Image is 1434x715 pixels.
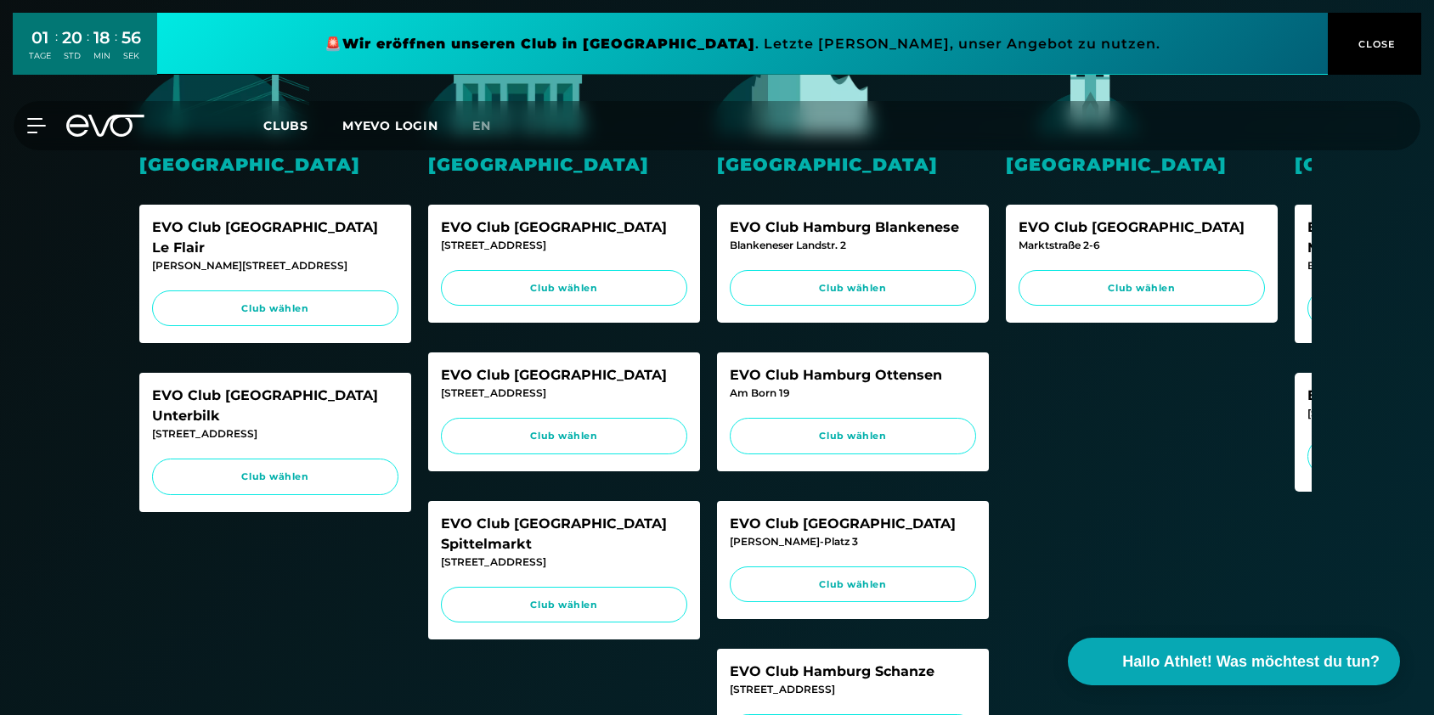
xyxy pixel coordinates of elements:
div: Am Born 19 [730,386,976,401]
a: Club wählen [441,270,687,307]
div: Blankeneser Landstr. 2 [730,238,976,253]
div: EVO Club [GEOGRAPHIC_DATA] [441,217,687,238]
div: Marktstraße 2-6 [1019,238,1265,253]
span: Club wählen [168,470,382,484]
a: Clubs [263,117,342,133]
div: [GEOGRAPHIC_DATA] [139,151,411,177]
div: [STREET_ADDRESS] [730,682,976,697]
div: [STREET_ADDRESS] [441,238,687,253]
div: [PERSON_NAME]-Platz 3 [730,534,976,549]
div: [PERSON_NAME][STREET_ADDRESS] [152,258,398,273]
a: en [472,116,511,136]
div: EVO Club Hamburg Schanze [730,662,976,682]
a: Club wählen [441,418,687,454]
div: [GEOGRAPHIC_DATA] [428,151,700,177]
span: Club wählen [746,577,960,592]
span: en [472,118,491,133]
span: Club wählen [746,429,960,443]
div: : [55,27,58,72]
div: : [115,27,117,72]
button: CLOSE [1328,13,1421,75]
button: Hallo Athlet! Was möchtest du tun? [1068,638,1400,685]
div: [GEOGRAPHIC_DATA] [1006,151,1278,177]
div: EVO Club Hamburg Blankenese [730,217,976,238]
a: MYEVO LOGIN [342,118,438,133]
a: Club wählen [730,418,976,454]
div: TAGE [29,50,51,62]
a: Club wählen [441,587,687,623]
span: Hallo Athlet! Was möchtest du tun? [1122,650,1380,673]
span: Club wählen [457,429,671,443]
div: EVO Club [GEOGRAPHIC_DATA] [1019,217,1265,238]
span: Club wählen [168,301,382,316]
div: EVO Club Hamburg Ottensen [730,365,976,386]
div: [STREET_ADDRESS] [441,555,687,570]
span: Club wählen [746,281,960,296]
div: EVO Club [GEOGRAPHIC_DATA] Unterbilk [152,386,398,426]
span: Club wählen [457,281,671,296]
div: EVO Club [GEOGRAPHIC_DATA] [441,365,687,386]
div: [GEOGRAPHIC_DATA] [717,151,989,177]
div: [STREET_ADDRESS] [152,426,398,442]
div: : [87,27,89,72]
div: [STREET_ADDRESS] [441,386,687,401]
span: CLOSE [1354,37,1396,52]
div: MIN [93,50,110,62]
span: Clubs [263,118,308,133]
a: Club wählen [730,270,976,307]
div: SEK [121,50,141,62]
div: EVO Club [GEOGRAPHIC_DATA] Spittelmarkt [441,514,687,555]
a: Club wählen [152,290,398,327]
div: EVO Club [GEOGRAPHIC_DATA] [730,514,976,534]
a: Club wählen [152,459,398,495]
span: Club wählen [1035,281,1249,296]
div: EVO Club [GEOGRAPHIC_DATA] Le Flair [152,217,398,258]
span: Club wählen [457,598,671,612]
div: 01 [29,25,51,50]
div: STD [62,50,82,62]
a: Club wählen [1019,270,1265,307]
div: 56 [121,25,141,50]
div: 20 [62,25,82,50]
div: 18 [93,25,110,50]
a: Club wählen [730,566,976,603]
